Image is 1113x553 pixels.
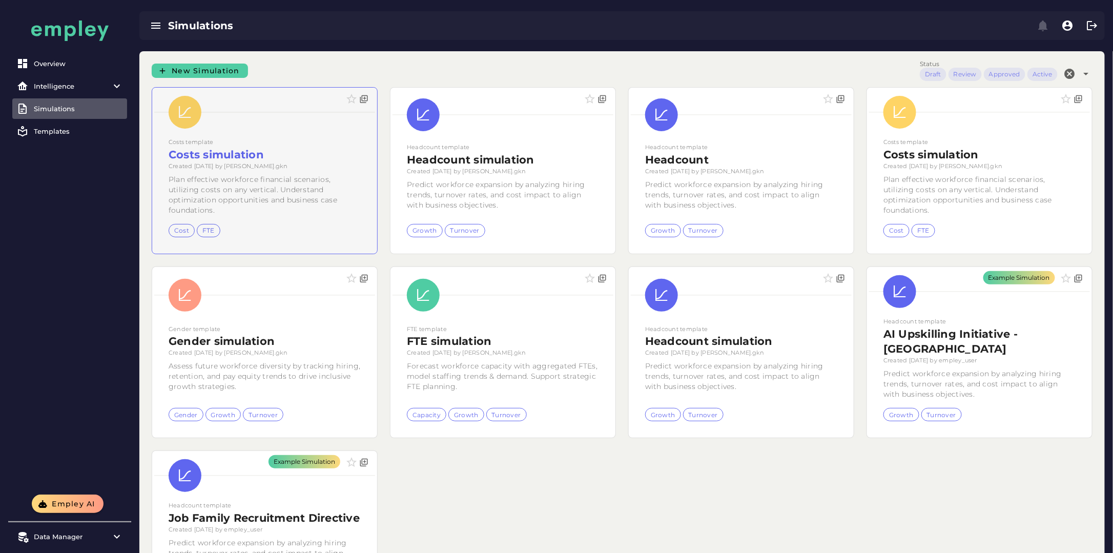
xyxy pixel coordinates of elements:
span: Empley AI [51,499,95,508]
div: Templates [34,127,123,135]
div: Review [954,70,977,79]
a: Simulations [12,98,127,119]
a: New Simulation [152,64,248,78]
div: Overview [34,59,123,68]
div: Data Manager [34,532,106,541]
div: Active [1033,70,1053,79]
span: New Simulation [171,66,240,75]
div: Approved [989,70,1020,79]
div: Draft [925,70,941,79]
button: Empley AI [32,495,104,513]
div: Simulations [34,105,123,113]
i: Clear Status [1064,68,1076,80]
a: Templates [12,121,127,141]
a: Overview [12,53,127,74]
div: Simulations [168,18,600,33]
div: Intelligence [34,82,106,90]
